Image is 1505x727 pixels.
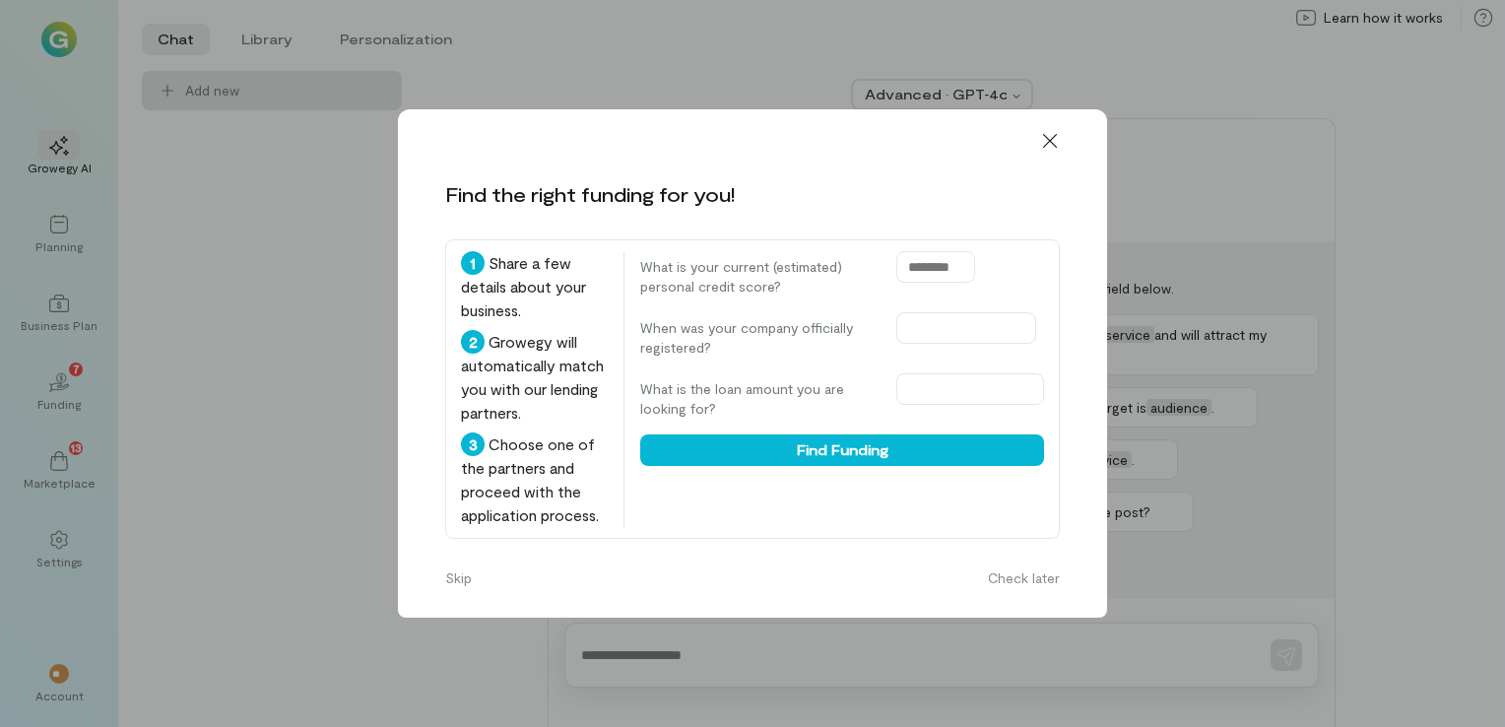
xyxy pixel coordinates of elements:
[461,251,485,275] div: 1
[461,432,485,456] div: 3
[640,379,877,419] label: What is the loan amount you are looking for?
[461,432,608,527] div: Choose one of the partners and proceed with the application process.
[461,330,608,425] div: Growegy will automatically match you with our lending partners.
[461,251,608,322] div: Share a few details about your business.
[976,562,1072,594] button: Check later
[640,318,877,358] label: When was your company officially registered?
[640,257,877,297] label: What is your current (estimated) personal credit score?
[445,180,735,208] div: Find the right funding for you!
[433,562,484,594] button: Skip
[461,330,485,354] div: 2
[640,434,1044,466] button: Find Funding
